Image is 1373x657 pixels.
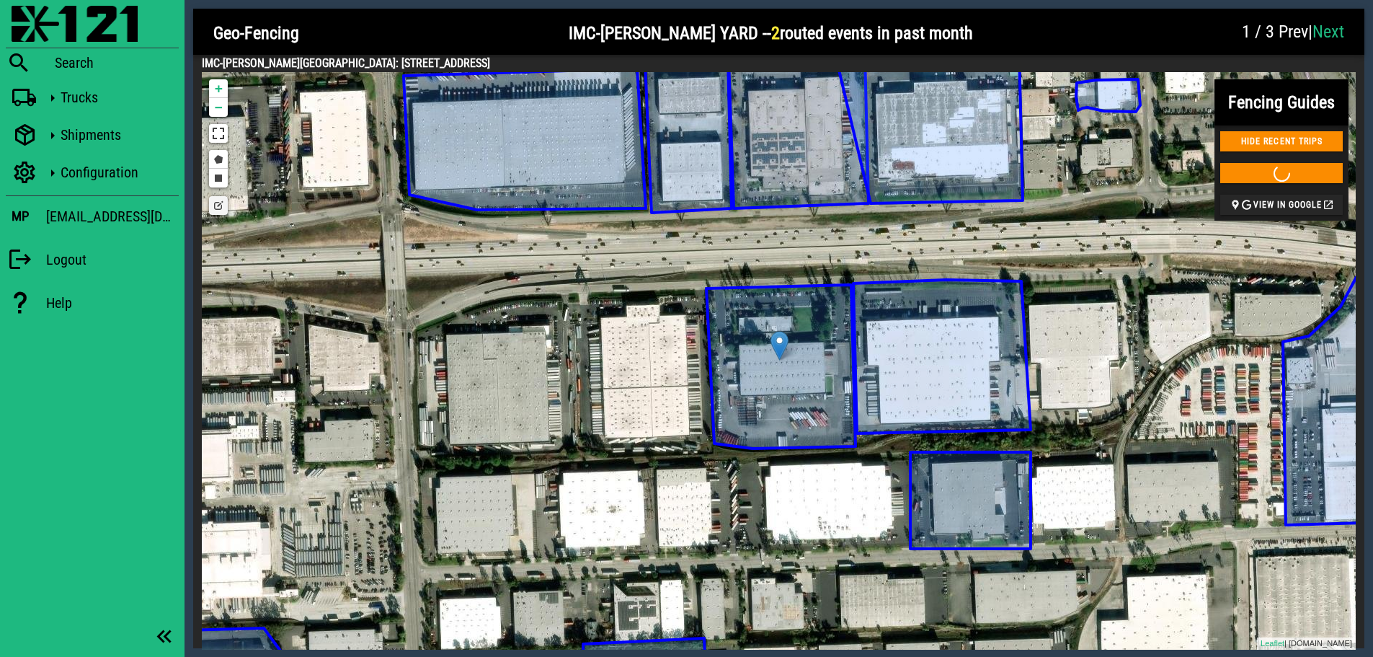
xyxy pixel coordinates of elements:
[1242,22,1274,42] span: 1 / 3
[6,6,179,45] a: Blackfly
[569,20,973,46] h2: IMC-[PERSON_NAME] YARD -- routed events in past month
[209,124,228,143] a: View Fullscreen
[1242,20,1344,43] h2: |
[1228,89,1335,115] h2: Fencing Guides
[209,169,228,188] a: Draw a rectangle
[1230,199,1334,211] span: View in Google
[202,55,1356,72] h4: IMC-[PERSON_NAME][GEOGRAPHIC_DATA]: [STREET_ADDRESS]
[6,283,179,323] a: Help
[209,150,228,169] a: Draw a polygon
[55,54,179,71] div: Search
[1279,22,1308,42] span: Prev
[61,164,173,181] div: Configuration
[209,79,228,98] a: Zoom in
[1261,639,1284,648] a: Leaflet
[61,126,173,144] div: Shipments
[1312,22,1344,42] a: Next
[12,6,138,42] img: 87f0f0e.png
[213,20,299,46] h2: Geo-Fencing
[209,98,228,117] a: Zoom out
[12,208,29,224] h3: MP
[1230,136,1334,146] span: Hide Recent Trips
[61,89,173,106] div: Trucks
[1214,189,1348,221] a: View in Google
[46,205,179,228] div: [EMAIL_ADDRESS][DOMAIN_NAME]
[771,23,780,43] span: 2
[46,251,179,268] div: Logout
[1220,195,1343,215] button: View in Google
[1220,131,1343,151] button: Hide Recent Trips
[209,196,228,215] a: No layers to edit
[1257,638,1356,650] div: | [DOMAIN_NAME]
[46,294,179,312] div: Help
